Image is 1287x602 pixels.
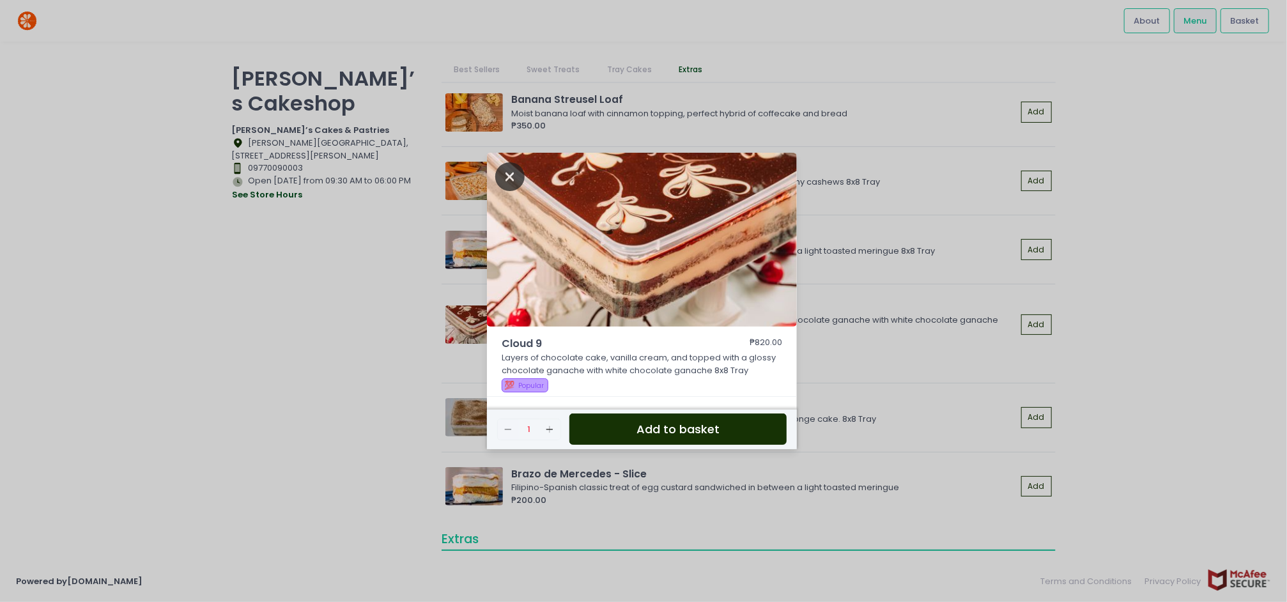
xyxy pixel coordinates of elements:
[569,413,787,445] button: Add to basket
[750,336,782,351] div: ₱820.00
[495,169,525,182] button: Close
[518,381,544,390] span: Popular
[502,336,713,351] span: Cloud 9
[504,379,514,391] span: 💯
[502,351,783,376] p: Layers of chocolate cake, vanilla cream, and topped with a glossy chocolate ganache with white ch...
[487,153,797,327] img: Cloud 9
